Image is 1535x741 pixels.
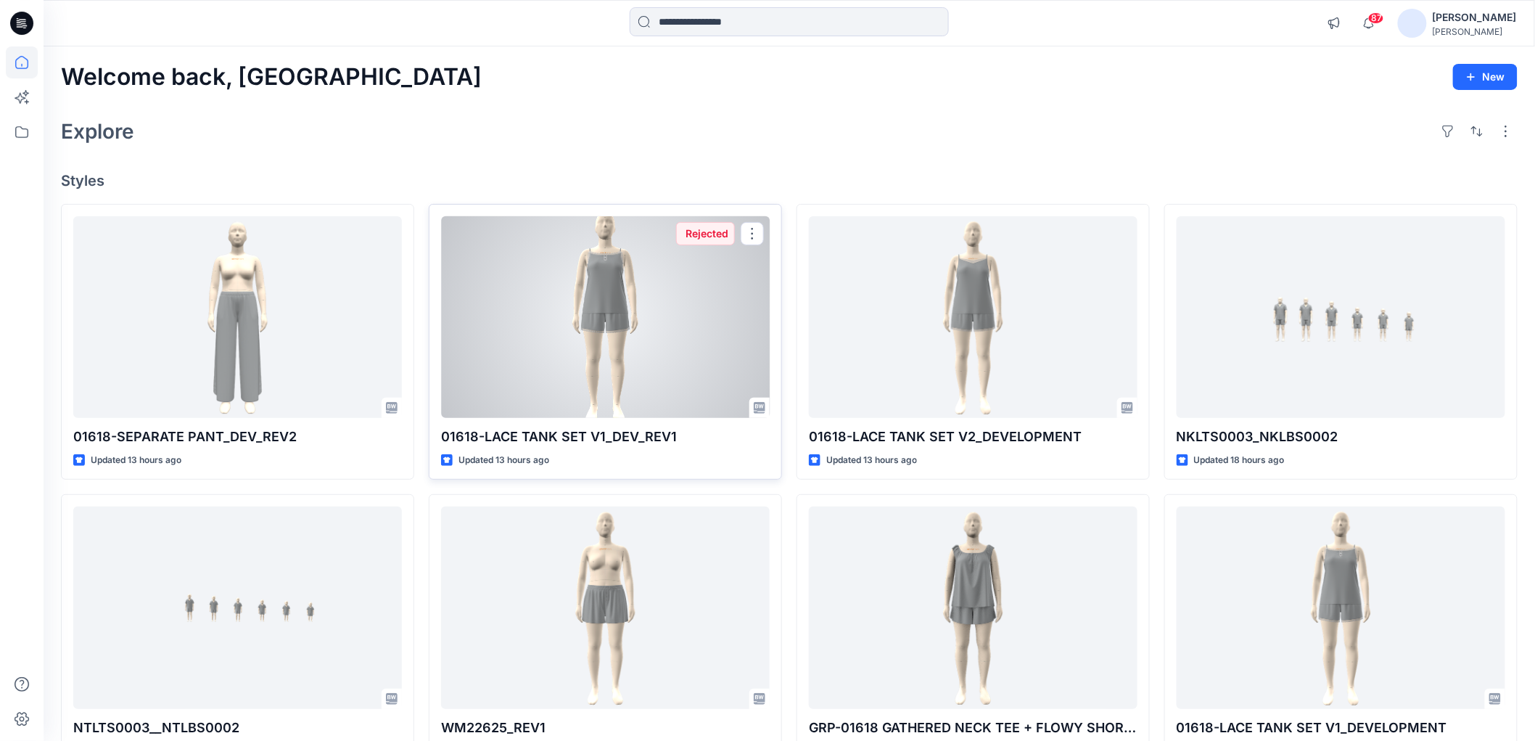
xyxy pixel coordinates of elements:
div: [PERSON_NAME] [1433,9,1517,26]
p: Updated 13 hours ago [91,453,181,468]
a: NKLTS0003_NKLBS0002 [1177,216,1505,418]
p: Updated 13 hours ago [458,453,549,468]
h4: Styles [61,172,1518,189]
a: 01618-SEPARATE PANT_DEV_REV2 [73,216,402,418]
button: New [1453,64,1518,90]
a: WM22625_REV1 [441,507,770,708]
a: 01618-LACE TANK SET V2_DEVELOPMENT [809,216,1137,418]
a: GRP-01618 GATHERED NECK TEE + FLOWY SHORT_DEVELOPMENT [809,507,1137,708]
div: [PERSON_NAME] [1433,26,1517,37]
span: 87 [1368,12,1384,24]
p: 01618-LACE TANK SET V2_DEVELOPMENT [809,427,1137,447]
p: 01618-LACE TANK SET V1_DEV_REV1 [441,427,770,447]
p: Updated 13 hours ago [826,453,917,468]
a: 01618-LACE TANK SET V1_DEVELOPMENT [1177,507,1505,708]
p: 01618-SEPARATE PANT_DEV_REV2 [73,427,402,447]
p: WM22625_REV1 [441,718,770,738]
p: 01618-LACE TANK SET V1_DEVELOPMENT [1177,718,1505,738]
h2: Welcome back, [GEOGRAPHIC_DATA] [61,64,482,91]
img: avatar [1398,9,1427,38]
h2: Explore [61,120,134,143]
p: NKLTS0003_NKLBS0002 [1177,427,1505,447]
p: NTLTS0003__NTLBS0002 [73,718,402,738]
p: Updated 18 hours ago [1194,453,1285,468]
p: GRP-01618 GATHERED NECK TEE + FLOWY SHORT_DEVELOPMENT [809,718,1137,738]
a: NTLTS0003__NTLBS0002 [73,507,402,708]
a: 01618-LACE TANK SET V1_DEV_REV1 [441,216,770,418]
